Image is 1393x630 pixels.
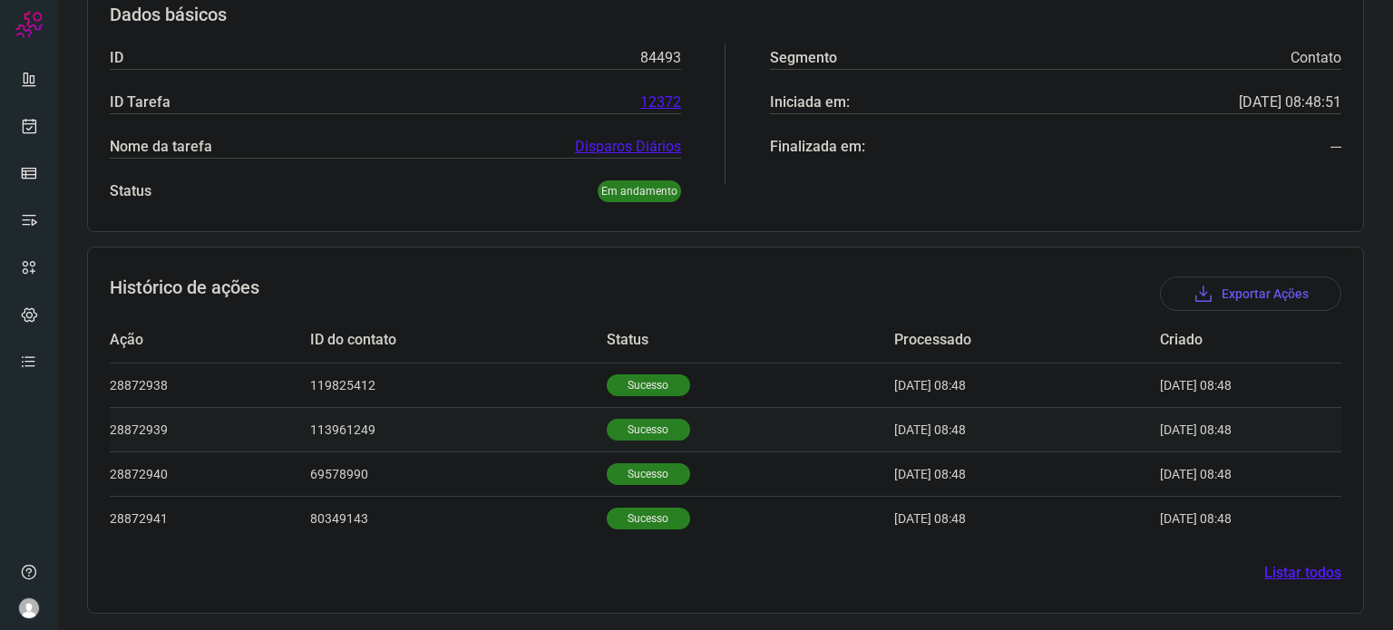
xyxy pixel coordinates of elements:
[18,597,40,619] img: avatar-user-boy.jpg
[310,407,607,451] td: 113961249
[310,451,607,496] td: 69578990
[770,136,865,158] p: Finalizada em:
[1160,276,1341,311] button: Exportar Ações
[110,363,310,407] td: 28872938
[607,419,690,441] p: Sucesso
[110,318,310,363] td: Ação
[1160,451,1287,496] td: [DATE] 08:48
[1160,496,1287,540] td: [DATE] 08:48
[1160,407,1287,451] td: [DATE] 08:48
[310,496,607,540] td: 80349143
[607,463,690,485] p: Sucesso
[640,47,681,69] p: 84493
[1264,562,1341,584] a: Listar todos
[1160,318,1287,363] td: Criado
[1291,47,1341,69] p: Contato
[770,47,837,69] p: Segmento
[110,407,310,451] td: 28872939
[110,136,212,158] p: Nome da tarefa
[575,136,681,158] a: Disparos Diários
[894,363,1160,407] td: [DATE] 08:48
[607,508,690,529] p: Sucesso
[894,451,1160,496] td: [DATE] 08:48
[894,496,1160,540] td: [DATE] 08:48
[110,496,310,540] td: 28872941
[607,318,894,363] td: Status
[1160,363,1287,407] td: [DATE] 08:48
[110,451,310,496] td: 28872940
[310,363,607,407] td: 119825412
[1239,92,1341,113] p: [DATE] 08:48:51
[310,318,607,363] td: ID do contato
[15,11,43,38] img: Logo
[110,4,1341,25] h3: Dados básicos
[110,180,151,202] p: Status
[110,47,123,69] p: ID
[110,92,170,113] p: ID Tarefa
[598,180,681,202] p: Em andamento
[640,92,681,113] a: 12372
[607,374,690,396] p: Sucesso
[770,92,850,113] p: Iniciada em:
[894,318,1160,363] td: Processado
[1330,136,1341,158] p: ---
[894,407,1160,451] td: [DATE] 08:48
[110,276,259,311] h3: Histórico de ações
